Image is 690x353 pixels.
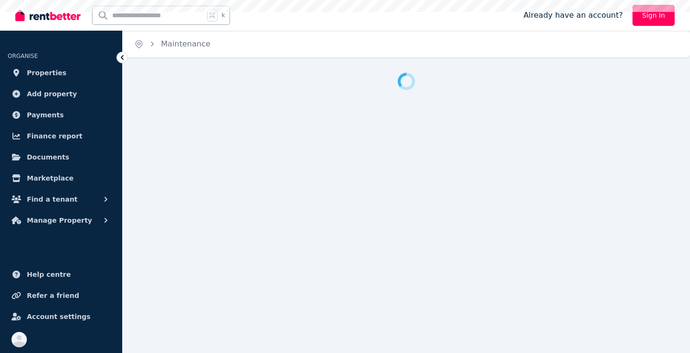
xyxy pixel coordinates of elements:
a: Refer a friend [8,286,115,305]
a: Properties [8,63,115,82]
span: Already have an account? [523,10,623,21]
a: Sign In [632,5,675,26]
span: Help centre [27,269,71,280]
a: Account settings [8,307,115,326]
span: Documents [27,151,69,163]
a: Maintenance [161,39,210,48]
span: k [221,11,225,19]
span: Finance report [27,130,82,142]
span: ORGANISE [8,53,38,59]
span: Marketplace [27,172,73,184]
span: Add property [27,88,77,100]
span: Find a tenant [27,194,78,205]
a: Add property [8,84,115,103]
span: Refer a friend [27,290,79,301]
a: Payments [8,105,115,125]
a: Documents [8,148,115,167]
a: Help centre [8,265,115,284]
span: Account settings [27,311,91,322]
nav: Breadcrumb [123,31,222,57]
button: Manage Property [8,211,115,230]
img: RentBetter [15,8,80,23]
a: Finance report [8,126,115,146]
span: Properties [27,67,67,79]
button: Find a tenant [8,190,115,209]
a: Marketplace [8,169,115,188]
span: Manage Property [27,215,92,226]
span: Payments [27,109,64,121]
